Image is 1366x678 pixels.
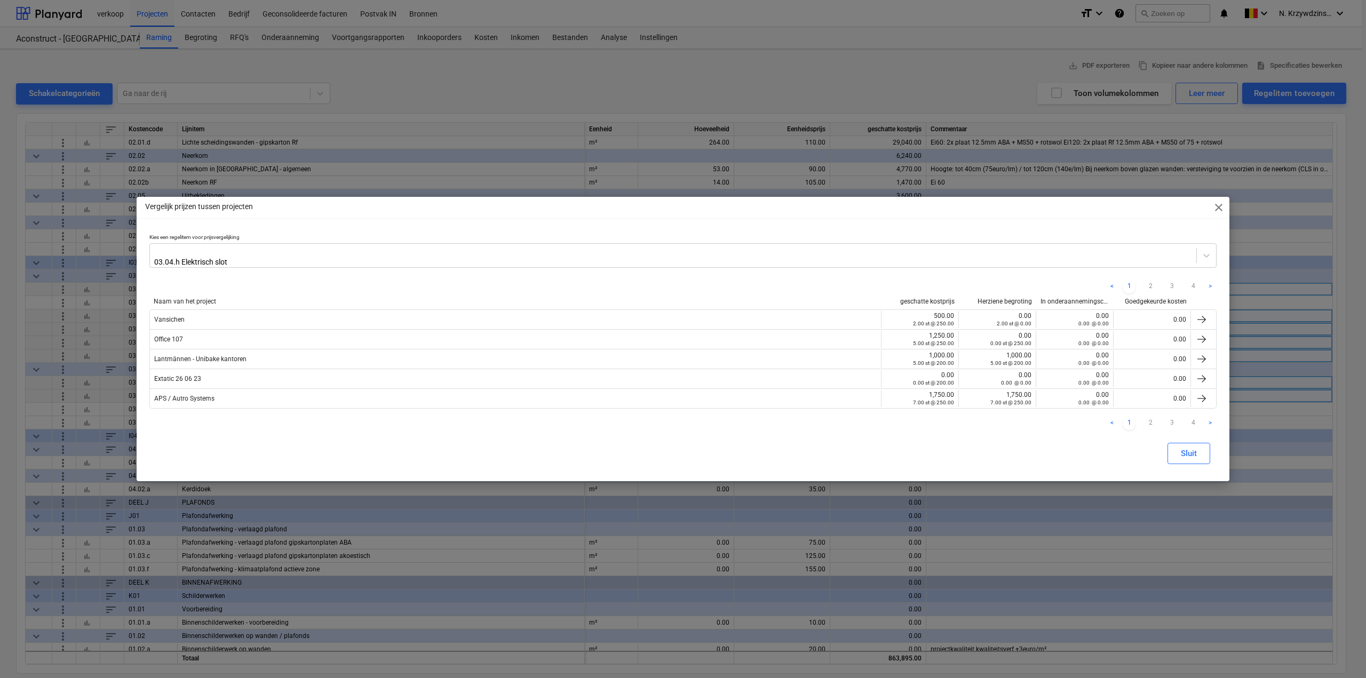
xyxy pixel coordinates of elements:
p: Vergelijk prijzen tussen projecten [145,201,253,212]
div: 0.00 [1118,336,1186,343]
a: Previous page [1106,417,1118,430]
small: 0.00 @ 0.00 [1001,380,1031,386]
div: 500.00 [886,312,954,327]
a: Page 1 is your current page [1123,281,1135,293]
a: Page 3 [1165,417,1178,430]
iframe: Chat Widget [1313,627,1366,678]
div: 0.00 [1118,375,1186,382]
a: Previous page [1106,281,1118,293]
a: Page 1 is your current page [1123,417,1135,430]
small: 0.00 st @ 200.00 [913,380,954,386]
small: 0.00 @ 0.00 [1078,360,1109,366]
div: 1,000.00 [963,352,1031,366]
div: In onderaannemingscontracten [1041,298,1109,305]
small: 0.00 @ 0.00 [1078,340,1109,346]
div: 0.00 [1041,371,1109,386]
span: Extatic 26 06 23 [154,375,201,382]
div: 1,750.00 [886,391,954,406]
div: 0.00 [963,312,1031,327]
span: Vansichen [154,316,185,323]
small: 0.00 @ 0.00 [1078,400,1109,405]
span: Office 107 [154,336,183,343]
div: 0.00 [1118,316,1186,323]
button: Sluit [1168,443,1210,464]
span: close [1212,201,1225,214]
div: 0.00 [1041,312,1109,327]
small: 0.00 @ 0.00 [1078,321,1109,326]
div: 1,750.00 [963,391,1031,406]
div: 1,000.00 [886,352,954,366]
small: 7.00 st @ 250.00 [913,400,954,405]
div: Chatwidget [1313,627,1366,678]
a: Page 4 [1187,417,1200,430]
div: 0.00 [1118,355,1186,363]
a: Page 2 [1144,281,1157,293]
div: Herziene begroting [963,298,1032,305]
small: 2.00 st @ 250.00 [913,321,954,326]
div: geschatte kostprijs [886,298,955,305]
div: 0.00 [886,371,954,386]
span: Lantmännen - Unibake kantoren [154,355,247,363]
a: Next page [1204,281,1217,293]
small: 0.00 st @ 250.00 [990,340,1031,346]
div: 0.00 [1041,352,1109,366]
small: 0.00 @ 0.00 [1078,380,1109,386]
a: Page 3 [1165,281,1178,293]
span: APS / Autro Systems [154,395,215,402]
small: 5.00 st @ 250.00 [913,340,954,346]
a: Page 2 [1144,417,1157,430]
small: 5.00 st @ 200.00 [913,360,954,366]
div: 0.00 [963,332,1031,347]
div: 0.00 [1041,391,1109,406]
div: 03.04.h Elektrisch slot [154,258,710,266]
div: 0.00 [963,371,1031,386]
div: 1,250.00 [886,332,954,347]
div: Naam van het project [154,298,877,305]
p: Kies een regelitem voor prijsvergelijking [149,234,1217,243]
a: Next page [1204,417,1217,430]
small: 2.00 st @ 0.00 [997,321,1031,326]
div: 0.00 [1041,332,1109,347]
a: Page 4 [1187,281,1200,293]
div: 0.00 [1118,395,1186,402]
div: Goedgekeurde kosten [1118,298,1187,305]
small: 7.00 st @ 250.00 [990,400,1031,405]
div: Sluit [1181,446,1197,460]
small: 5.00 st @ 200.00 [990,360,1031,366]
